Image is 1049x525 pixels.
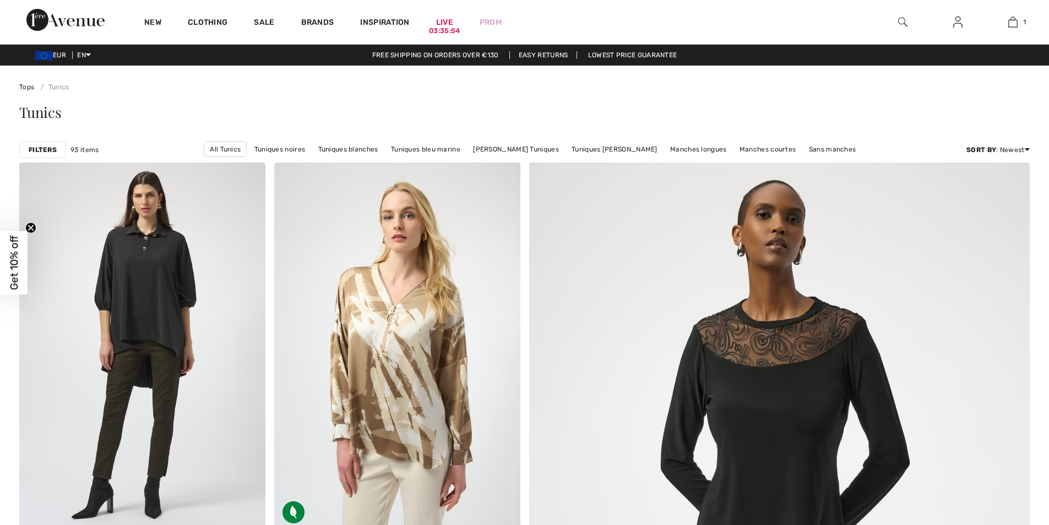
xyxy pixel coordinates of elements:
span: EUR [35,51,70,59]
div: : Newest [966,145,1030,155]
img: 1ère Avenue [26,9,105,31]
a: All Tunics [204,142,247,157]
img: My Bag [1008,15,1018,29]
a: Tuniques [PERSON_NAME] [566,142,663,156]
a: Lowest Price Guarantee [579,51,686,59]
a: Tuniques noires [249,142,311,156]
strong: Sort By [966,146,996,154]
a: Prom [480,17,502,28]
a: Sale [254,18,274,29]
strong: Filters [29,145,57,155]
img: My Info [953,15,963,29]
button: Close teaser [25,222,36,233]
a: Brands [301,18,334,29]
img: Sustainable Fabric [282,501,305,523]
iframe: Opens a widget where you can find more information [979,442,1038,470]
span: 1 [1023,17,1026,27]
a: Manches longues [665,142,732,156]
a: Tunics [36,83,69,91]
a: Tuniques bleu marine [385,142,466,156]
span: Get 10% off [8,235,20,290]
a: [PERSON_NAME] Tuniques [468,142,564,156]
span: Inspiration [360,18,409,29]
div: 03:35:54 [429,26,460,36]
a: 1 [986,15,1040,29]
a: Tuniques blanches [313,142,384,156]
a: Sans manches [803,142,862,156]
a: Manches courtes [734,142,802,156]
a: Free shipping on orders over €130 [363,51,508,59]
img: Euro [35,51,53,60]
img: search the website [898,15,907,29]
span: 93 items [70,145,99,155]
a: Easy Returns [509,51,578,59]
a: Live03:35:54 [436,17,453,28]
span: Tunics [19,102,62,122]
a: Tops [19,83,34,91]
a: New [144,18,161,29]
span: EN [77,51,91,59]
a: Clothing [188,18,227,29]
a: Sign In [944,15,971,29]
